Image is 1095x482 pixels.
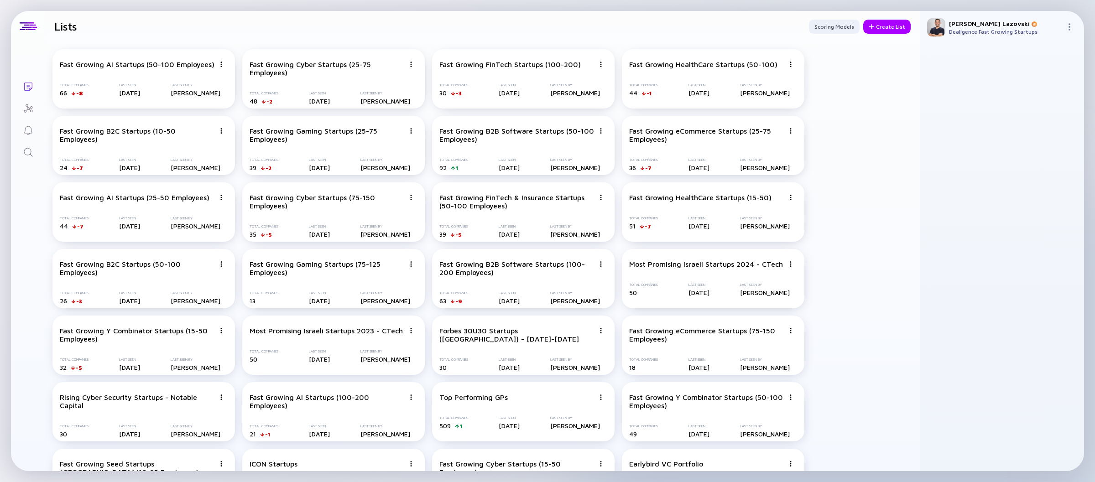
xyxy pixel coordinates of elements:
div: Last Seen [688,424,709,428]
img: Menu [598,195,604,200]
div: Last Seen By [550,83,600,87]
div: Last Seen [688,358,709,362]
div: -9 [455,298,462,305]
a: Lists [11,75,45,97]
div: [DATE] [499,363,520,371]
div: [DATE] [499,422,520,430]
div: Total Companies [629,283,658,287]
div: [DATE] [309,297,330,305]
div: Total Companies [60,358,89,362]
div: [PERSON_NAME] [550,422,600,430]
div: Last Seen [499,83,520,87]
div: Last Seen [309,91,330,95]
div: [PERSON_NAME] [740,289,790,296]
div: Fast Growing FinTech Startups (100-200) [439,60,581,68]
div: [DATE] [309,430,330,438]
img: Menu [219,328,224,333]
img: Menu [788,62,793,67]
span: 18 [629,363,636,371]
div: [DATE] [688,164,709,171]
span: 32 [60,363,67,371]
img: Menu [408,394,414,400]
div: Last Seen By [360,158,410,162]
img: Menu [598,62,604,67]
div: [PERSON_NAME] [360,430,410,438]
div: [PERSON_NAME] Lazovski [949,20,1062,27]
div: -7 [77,223,83,230]
div: Last Seen [688,216,709,220]
div: Fast Growing AI Startups (50-100 Employees) [60,60,214,68]
div: Total Companies [629,83,658,87]
div: Create List [863,20,911,34]
div: [DATE] [119,89,140,97]
div: Last Seen [688,83,709,87]
div: ICON Startups [250,460,297,468]
div: Last Seen [688,158,709,162]
div: Last Seen [119,216,140,220]
div: [DATE] [499,89,520,97]
div: Total Companies [439,158,468,162]
div: -2 [266,98,272,105]
div: Last Seen By [171,291,220,295]
div: Last Seen By [360,291,410,295]
div: -7 [77,165,83,171]
div: [PERSON_NAME] [171,363,220,371]
div: [DATE] [309,164,330,171]
img: Menu [788,195,793,200]
div: 1 [460,423,462,430]
div: 1 [456,165,458,171]
img: Menu [788,261,793,267]
div: [PERSON_NAME] [550,297,600,305]
div: [PERSON_NAME] [550,89,600,97]
div: Last Seen [499,358,520,362]
div: -7 [645,165,652,171]
div: Last Seen By [740,158,790,162]
div: Last Seen [119,424,140,428]
span: 44 [629,89,637,97]
div: [DATE] [499,297,520,305]
div: Last Seen By [740,283,790,287]
div: Fast Growing Y Combinator Startups (50-100 Employees) [629,393,784,409]
div: [DATE] [688,363,709,371]
h1: Lists [54,20,77,33]
div: -8 [76,90,83,97]
div: Fast Growing AI Startups (25-50 Employees) [60,193,209,202]
span: 35 [250,230,256,238]
div: -2 [266,165,271,171]
div: Last Seen By [171,216,220,220]
div: Forbes 30U30 Startups ([GEOGRAPHIC_DATA]) - [DATE]-[DATE] [439,327,594,343]
div: Total Companies [250,158,278,162]
div: Fast Growing Cyber Startups (75-150 Employees) [250,193,405,210]
div: Last Seen [499,416,520,420]
div: Last Seen By [550,224,600,228]
div: -5 [76,364,82,371]
div: [DATE] [119,297,140,305]
div: [DATE] [688,289,709,296]
div: Fast Growing AI Startups (100-200 Employees) [250,393,405,409]
div: [DATE] [119,363,140,371]
div: [PERSON_NAME] [740,363,790,371]
img: Menu [219,128,224,134]
div: Total Companies [250,224,278,228]
div: Last Seen By [550,416,600,420]
a: Search [11,140,45,162]
div: Last Seen [309,349,330,353]
img: Menu [788,461,793,466]
div: Fast Growing HealthCare Startups (50-100) [629,60,777,68]
img: Menu [408,328,414,333]
div: Total Companies [439,291,468,295]
div: Last Seen [309,291,330,295]
span: 509 [439,422,451,430]
span: 39 [250,164,256,171]
img: Menu [598,328,604,333]
div: Last Seen By [550,158,600,162]
div: [DATE] [309,355,330,363]
span: 21 [250,430,256,438]
div: [DATE] [688,89,709,97]
span: 30 [439,89,447,97]
img: Menu [598,128,604,134]
img: Menu [1066,23,1073,31]
div: Fast Growing Gaming Startups (75-125 Employees) [250,260,405,276]
div: Scoring Models [809,20,860,34]
div: [PERSON_NAME] [740,164,790,171]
